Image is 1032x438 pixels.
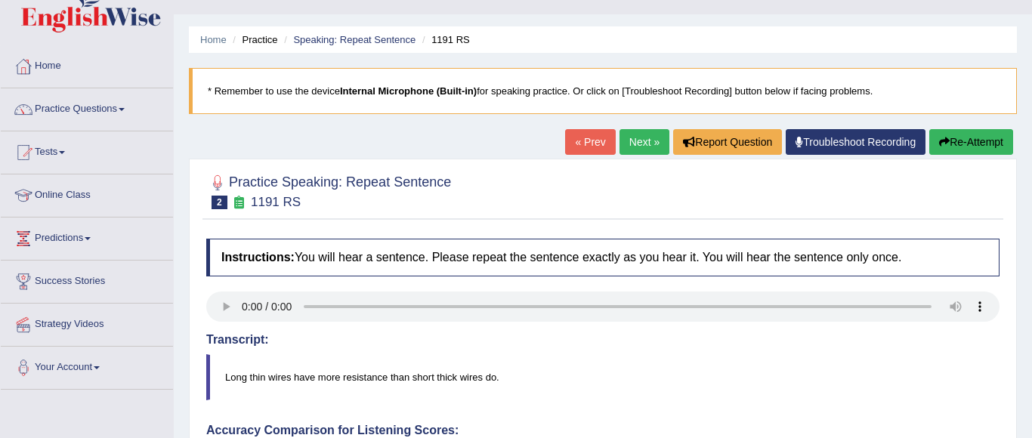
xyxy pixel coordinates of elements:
[206,171,451,209] h2: Practice Speaking: Repeat Sentence
[1,304,173,341] a: Strategy Videos
[221,251,295,264] b: Instructions:
[565,129,615,155] a: « Prev
[786,129,925,155] a: Troubleshoot Recording
[1,131,173,169] a: Tests
[620,129,669,155] a: Next »
[419,32,470,47] li: 1191 RS
[189,68,1017,114] blockquote: * Remember to use the device for speaking practice. Or click on [Troubleshoot Recording] button b...
[212,196,227,209] span: 2
[200,34,227,45] a: Home
[673,129,782,155] button: Report Question
[206,354,1000,400] blockquote: Long thin wires have more resistance than short thick wires do.
[1,217,173,255] a: Predictions
[1,45,173,83] a: Home
[1,261,173,298] a: Success Stories
[340,85,477,97] b: Internal Microphone (Built-in)
[293,34,416,45] a: Speaking: Repeat Sentence
[929,129,1013,155] button: Re-Attempt
[1,88,173,126] a: Practice Questions
[1,174,173,212] a: Online Class
[251,195,301,209] small: 1191 RS
[206,239,1000,276] h4: You will hear a sentence. Please repeat the sentence exactly as you hear it. You will hear the se...
[231,196,247,210] small: Exam occurring question
[229,32,277,47] li: Practice
[206,333,1000,347] h4: Transcript:
[206,424,1000,437] h4: Accuracy Comparison for Listening Scores:
[1,347,173,384] a: Your Account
